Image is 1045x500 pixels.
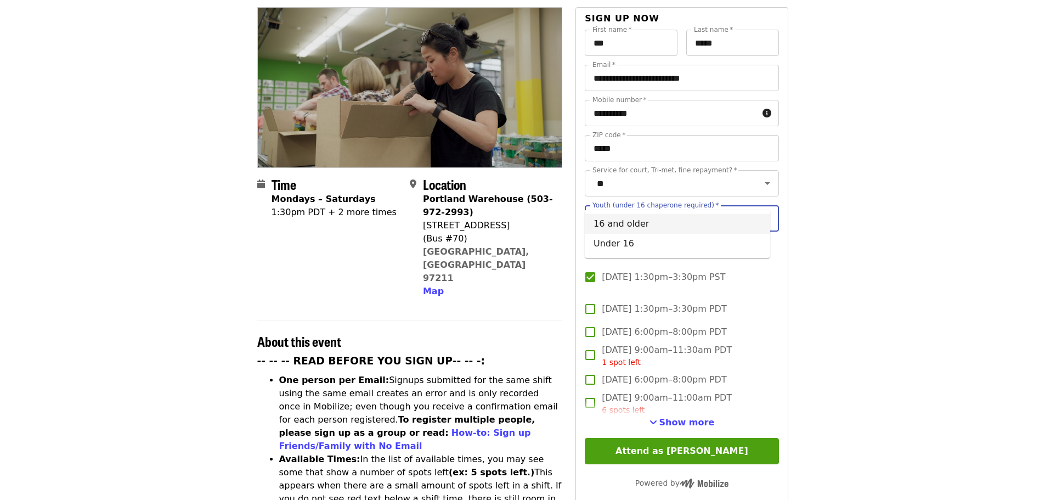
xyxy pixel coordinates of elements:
label: Youth (under 16 chaperone required) [592,202,719,209]
img: Powered by Mobilize [680,479,728,488]
span: Map [423,286,444,296]
i: map-marker-alt icon [410,179,416,189]
span: 1 spot left [602,358,641,367]
label: Email [592,61,615,68]
input: Email [585,65,778,91]
input: Mobile number [585,100,758,126]
span: [DATE] 1:30pm–3:30pm PST [602,271,725,284]
li: Signups submitted for the same shift using the same email creates an error and is only recorded o... [279,374,563,453]
strong: To register multiple people, please sign up as a group or read: [279,414,535,438]
div: (Bus #70) [423,232,553,245]
label: Service for court, Tri-met, fine repayment? [592,167,737,173]
div: 1:30pm PDT + 2 more times [272,206,397,219]
input: First name [585,30,677,56]
li: Under 16 [585,234,770,254]
label: Last name [694,26,733,33]
span: [DATE] 9:00am–11:00am PDT [602,391,732,416]
a: How-to: Sign up Friends/Family with No Email [279,428,531,451]
strong: Available Times: [279,454,360,464]
span: [DATE] 6:00pm–8:00pm PDT [602,373,726,386]
input: Last name [686,30,779,56]
button: See more timeslots [649,416,715,429]
strong: Mondays – Saturdays [272,194,376,204]
a: [GEOGRAPHIC_DATA], [GEOGRAPHIC_DATA] 97211 [423,246,529,283]
span: Show more [659,417,715,428]
img: Oct/Nov/Dec - Portland: Repack/Sort (age 8+) organized by Oregon Food Bank [258,8,562,167]
button: Close [760,211,775,226]
button: Map [423,285,444,298]
span: Sign up now [585,13,659,24]
span: [DATE] 9:00am–11:30am PDT [602,344,732,368]
strong: (ex: 5 spots left.) [449,467,534,477]
strong: One person per Email: [279,375,389,385]
span: Time [272,175,296,194]
strong: Portland Warehouse (503-972-2993) [423,194,553,217]
span: About this event [257,332,341,351]
span: Location [423,175,466,194]
span: Powered by [635,479,728,487]
button: Attend as [PERSON_NAME] [585,438,778,464]
label: First name [592,26,632,33]
label: ZIP code [592,132,625,138]
span: [DATE] 6:00pm–8:00pm PDT [602,325,726,339]
label: Mobile number [592,97,646,103]
i: circle-info icon [762,108,771,119]
span: 6 spots left [602,406,645,414]
li: 16 and older [585,214,770,234]
span: [DATE] 1:30pm–3:30pm PDT [602,302,726,316]
i: calendar icon [257,179,265,189]
button: Open [760,176,775,191]
strong: -- -- -- READ BEFORE YOU SIGN UP-- -- -: [257,355,485,367]
div: [STREET_ADDRESS] [423,219,553,232]
input: ZIP code [585,135,778,161]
